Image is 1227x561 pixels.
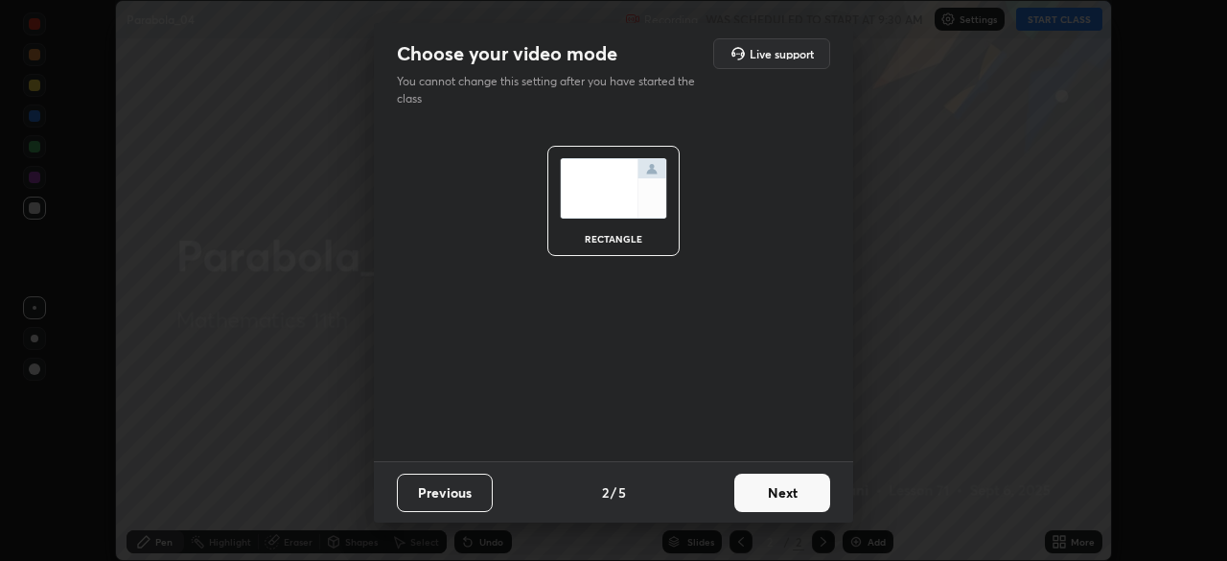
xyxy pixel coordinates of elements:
[575,234,652,244] div: rectangle
[734,474,830,512] button: Next
[397,73,707,107] p: You cannot change this setting after you have started the class
[397,41,617,66] h2: Choose your video mode
[611,482,616,503] h4: /
[560,158,667,219] img: normalScreenIcon.ae25ed63.svg
[618,482,626,503] h4: 5
[750,48,814,59] h5: Live support
[397,474,493,512] button: Previous
[602,482,609,503] h4: 2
